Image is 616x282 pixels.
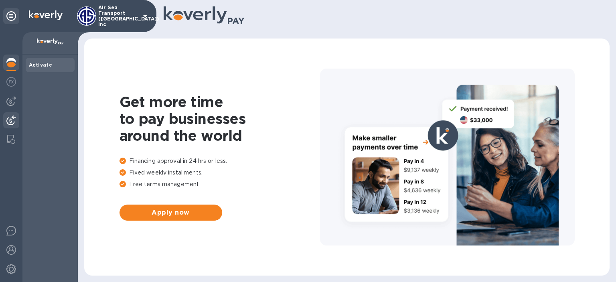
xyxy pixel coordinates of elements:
[120,93,320,144] h1: Get more time to pay businesses around the world
[98,5,138,27] p: Air Sea Transport ([GEOGRAPHIC_DATA]) Inc
[3,8,19,24] div: Unpin categories
[6,77,16,87] img: Foreign exchange
[126,208,216,217] span: Apply now
[29,62,52,68] b: Activate
[120,205,222,221] button: Apply now
[120,180,320,189] p: Free terms management.
[120,157,320,165] p: Financing approval in 24 hrs or less.
[29,10,63,20] img: Logo
[120,168,320,177] p: Fixed weekly installments.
